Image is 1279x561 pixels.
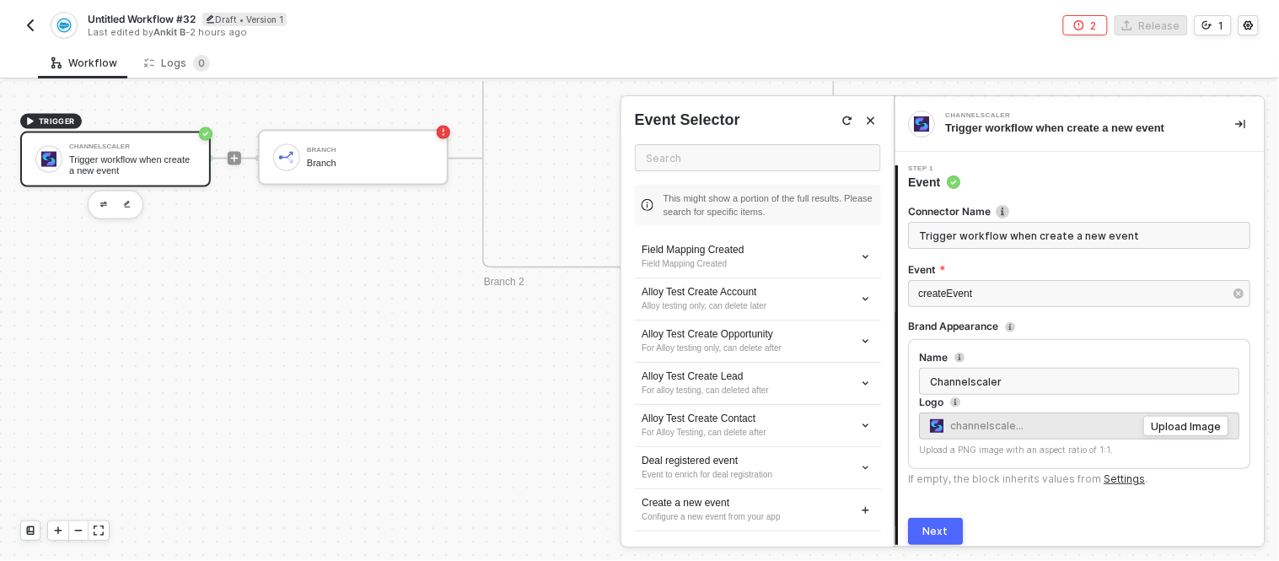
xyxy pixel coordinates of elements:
div: Draft • Version 1 [202,13,287,26]
img: integration-icon [56,18,71,33]
div: Next [924,525,949,538]
div: Alloy Test Create Opportunity [635,321,881,363]
span: info-circle [642,199,653,211]
div: Alloy Test Create Account [642,285,874,299]
button: reconnect [837,111,857,131]
div: Logo [920,396,944,409]
div: Create a new event [642,496,874,510]
span: icon-arrow-down-small [861,294,870,304]
span: icon-error-page [1074,20,1084,30]
div: Alloy Test Create Lead [635,363,881,405]
div: 1 [1219,19,1224,33]
span: Step 1 [909,165,961,172]
div: Event to enrich for deal registration [642,468,874,482]
div: Alloy Test Create Account [635,278,881,321]
button: Next [909,518,964,545]
div: Upload Image [1152,419,1222,434]
img: integration-icon [915,116,930,132]
div: 2 [1091,19,1097,33]
span: icon-edit [206,14,215,24]
div: Field Mapping Created [642,243,874,257]
span: icon-info [1006,322,1016,332]
span: Event [909,174,961,191]
img: back [24,19,37,32]
img: icon-info [997,205,1010,218]
div: For Alloy testing only, can delete after [642,342,874,355]
span: icon-arrow-down-small [861,379,870,388]
div: Create a new event [635,489,881,531]
span: Upload a PNG image with an aspect ratio of 1:1. [920,445,1114,455]
span: icon-expand [94,526,104,536]
div: Brand Appearance [909,320,999,333]
button: back [20,15,40,35]
span: icon-arrow-down-small [861,421,870,430]
div: Name [920,351,949,364]
div: If empty, the block inherits values from . [909,472,1148,486]
span: createEvent [919,288,973,299]
div: Alloy Test Create Lead [642,370,874,384]
a: Settings [1104,472,1146,485]
span: icon-info [951,397,961,407]
div: Alloy testing only, can delete later [642,299,874,313]
sup: 0 [193,55,210,72]
div: Event Selector [635,110,740,131]
input: Search [635,144,881,171]
span: icon-info [955,353,965,363]
button: Upload Image [1144,416,1229,436]
div: Deal registered event [635,447,881,489]
label: Event [909,262,1251,277]
span: Untitled Workflow #32 [88,12,196,26]
div: Workflow [51,57,117,70]
img: Account Icon [931,419,944,433]
div: Field Mapping Created [635,236,881,278]
label: Connector Name [909,204,1251,218]
span: icon-versioning [1202,20,1212,30]
span: icon-arrow-down-small [861,252,870,262]
div: Trigger workflow when create a new event [946,121,1209,136]
span: icon-settings [1244,20,1254,30]
div: Field Mapping Created [642,257,874,271]
span: icon-arrow-down-small [861,337,870,346]
input: Enter description [909,222,1251,249]
div: Alloy Test Create Opportunity [642,327,874,342]
div: Deal registered event [642,454,874,468]
div: Logs [144,55,210,72]
span: icon-collapse-right [1236,119,1246,129]
button: 1 [1195,15,1232,35]
div: Alloy Test Create Contact [642,412,874,426]
div: For alloy testing, can deleted after [642,384,874,397]
span: icon-play [861,505,870,515]
div: This might show a portion of the full results. Please search for specific items. [664,191,874,218]
span: Ankit B [153,26,185,38]
span: icon-arrow-down-small [861,463,870,472]
span: icon-play [53,526,63,536]
button: Close [861,111,881,131]
button: Release [1115,15,1188,35]
div: Alloy Test Create Contact [635,405,881,447]
div: For Alloy Testing, can delete after [642,426,874,440]
button: 2 [1063,15,1108,35]
div: Step 1Event Connector Nameicon-infoEventcreateEventBrand AppearanceNameLogoAccount Iconchannelsca... [895,165,1265,545]
span: icon-minus [73,526,83,536]
span: channelscale... [931,417,1024,435]
div: Last edited by - 2 hours ago [88,26,638,39]
input: Please enter a name [920,368,1240,395]
div: Configure a new event from your app [642,510,874,524]
div: Channelscaler [946,112,1199,119]
img: reconnect [842,116,852,126]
